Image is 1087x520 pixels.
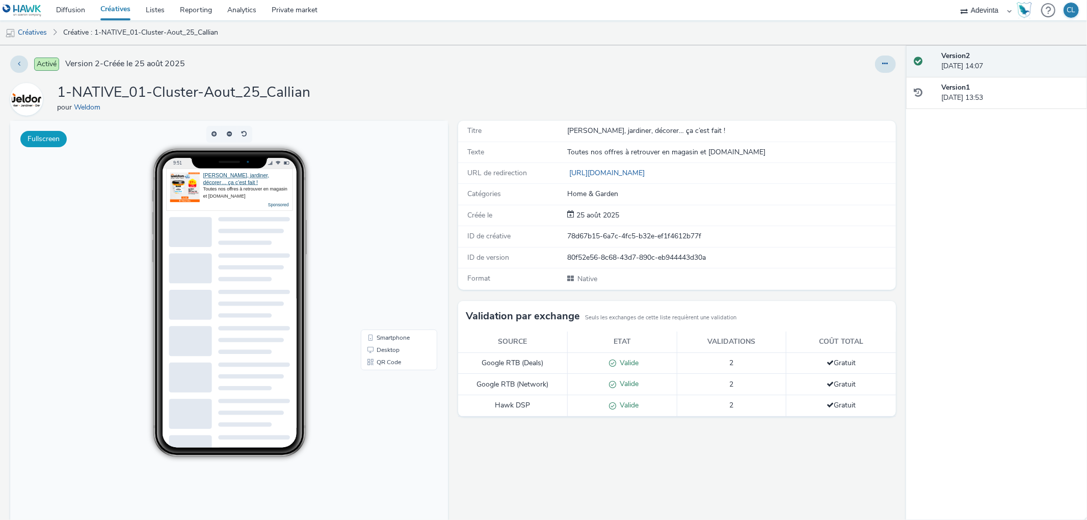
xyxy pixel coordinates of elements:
[567,231,894,241] div: 78d67b15-6a7c-4fc5-b32e-ef1f4612b77f
[10,94,47,104] a: Weldom
[3,4,42,17] img: undefined Logo
[1067,3,1076,18] div: CL
[65,58,185,70] span: Version 2 - Créée le 25 août 2025
[567,126,894,136] div: [PERSON_NAME], jardiner, décorer… ça c’est fait !
[257,81,278,87] a: Sponsored
[458,332,568,352] th: Source
[567,189,894,199] div: Home & Garden
[163,39,171,45] span: 9:51
[458,374,568,395] td: Google RTB (Network)
[941,83,970,92] strong: Version 1
[366,214,400,220] span: Smartphone
[467,189,501,199] span: Catégories
[567,332,677,352] th: Etat
[574,210,619,221] div: Création 25 août 2025, 13:53
[1017,2,1032,18] img: Hawk Academy
[616,400,639,410] span: Valide
[467,210,492,220] span: Créée le
[827,379,856,389] span: Gratuit
[467,147,484,157] span: Texte
[567,168,649,178] a: [URL][DOMAIN_NAME]
[193,52,259,65] a: [PERSON_NAME], jardiner, décorer… ça c’est fait !
[467,126,482,135] span: Titre
[941,51,1079,72] div: [DATE] 14:07
[366,226,389,232] span: Desktop
[941,51,970,61] strong: Version 2
[467,253,509,262] span: ID de version
[729,400,733,410] span: 2
[57,83,310,102] h1: 1-NATIVE_01-Cluster-Aout_25_Callian
[576,274,597,284] span: Native
[616,358,639,368] span: Valide
[827,400,856,410] span: Gratuit
[567,147,894,157] div: Toutes nos offres à retrouver en magasin et [DOMAIN_NAME]
[941,83,1079,103] div: [DATE] 13:53
[1017,2,1036,18] a: Hawk Academy
[467,168,527,178] span: URL de redirection
[729,358,733,368] span: 2
[366,238,391,244] span: QR Code
[353,211,425,223] li: Smartphone
[458,352,568,374] td: Google RTB (Deals)
[729,379,733,389] span: 2
[20,131,67,147] button: Fullscreen
[353,235,425,248] li: QR Code
[467,273,490,283] span: Format
[827,358,856,368] span: Gratuit
[57,102,74,112] span: pour
[677,332,786,352] th: Validations
[585,314,736,322] small: Seuls les exchanges de cette liste requièrent une validation
[12,85,41,114] img: Weldom
[74,102,104,112] a: Weldom
[567,253,894,263] div: 80f52e56-8c68-43d7-890c-eb944443d30a
[616,379,639,389] span: Valide
[353,223,425,235] li: Desktop
[58,20,223,45] a: Créative : 1-NATIVE_01-Cluster-Aout_25_Callian
[193,65,278,78] div: Toutes nos offres à retrouver en magasin et [DOMAIN_NAME]
[34,58,59,71] span: Activé
[458,395,568,417] td: Hawk DSP
[786,332,896,352] th: Coût total
[467,231,511,241] span: ID de créative
[466,309,580,324] h3: Validation par exchange
[574,210,619,220] span: 25 août 2025
[5,28,15,38] img: mobile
